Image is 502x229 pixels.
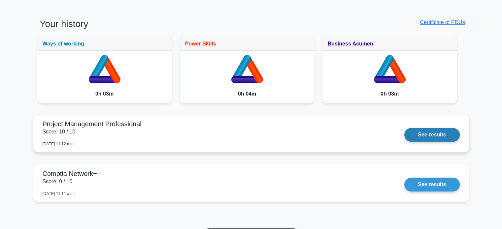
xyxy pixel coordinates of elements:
div: 0h 03m [37,85,172,103]
div: 0h 03m [322,85,457,103]
a: Business Acumen [328,41,373,46]
a: Power Skills [185,41,216,46]
h3: Your history [37,18,247,35]
a: See results [404,128,459,142]
a: Certificate of PDUs [420,19,465,25]
a: See results [404,178,459,191]
a: Ways of working [43,41,84,46]
div: 0h 04m [180,85,315,103]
